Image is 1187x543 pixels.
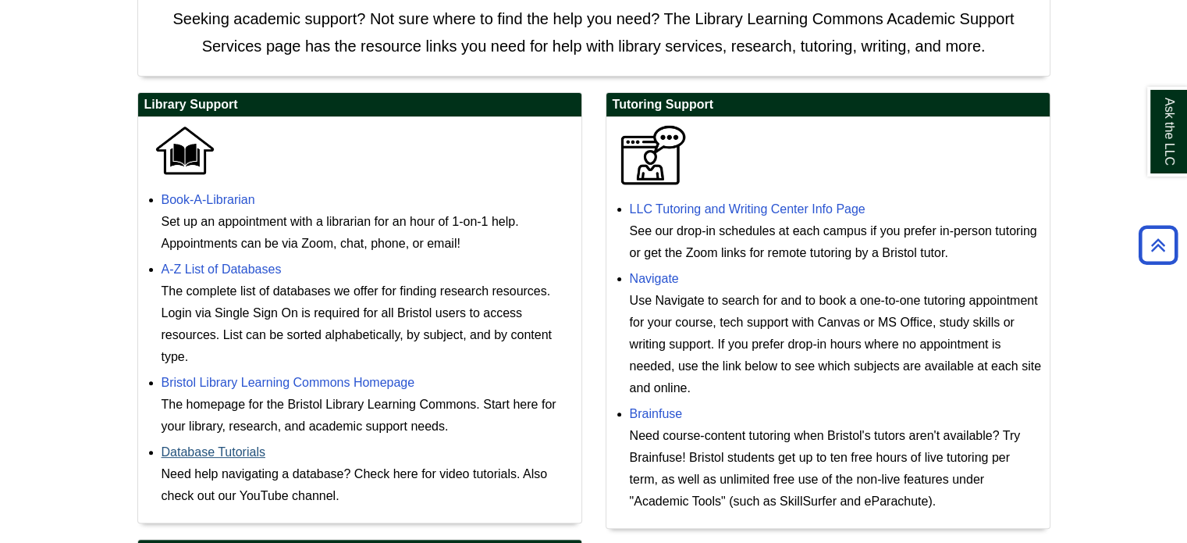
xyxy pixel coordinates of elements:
div: Use Navigate to search for and to book a one-to-one tutoring appointment for your course, tech su... [630,290,1042,399]
div: See our drop-in schedules at each campus if you prefer in-person tutoring or get the Zoom links f... [630,220,1042,264]
a: A-Z List of Databases [162,263,282,276]
h2: Tutoring Support [606,93,1050,117]
a: Bristol Library Learning Commons Homepage [162,376,415,389]
a: LLC Tutoring and Writing Center Info Page [630,202,865,216]
a: Database Tutorials [162,445,265,459]
a: Brainfuse [630,407,683,420]
h2: Library Support [138,93,581,117]
a: Back to Top [1133,234,1183,255]
a: Book-A-Librarian [162,193,255,206]
a: Navigate [630,272,679,285]
div: The homepage for the Bristol Library Learning Commons. Start here for your library, research, and... [162,394,574,438]
span: Seeking academic support? Not sure where to find the help you need? The Library Learning Commons ... [172,10,1014,55]
div: Set up an appointment with a librarian for an hour of 1-on-1 help. Appointments can be via Zoom, ... [162,211,574,255]
div: The complete list of databases we offer for finding research resources. Login via Single Sign On ... [162,280,574,368]
div: Need course-content tutoring when Bristol's tutors aren't available? Try Brainfuse! Bristol stude... [630,425,1042,513]
div: Need help navigating a database? Check here for video tutorials. Also check out our YouTube channel. [162,463,574,507]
